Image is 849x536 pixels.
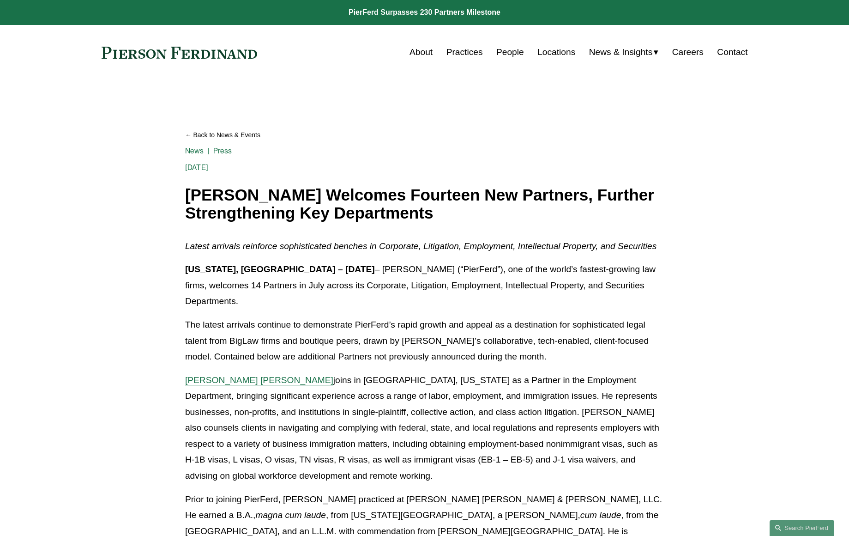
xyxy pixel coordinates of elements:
a: Press [213,146,232,155]
a: Careers [672,43,704,61]
a: News [185,146,204,155]
a: folder dropdown [589,43,659,61]
a: Contact [717,43,747,61]
em: magna cum laude [255,510,326,520]
strong: [US_STATE], [GEOGRAPHIC_DATA] – [DATE] [185,264,375,274]
a: Search this site [770,520,834,536]
a: [PERSON_NAME] [PERSON_NAME] [185,375,333,385]
p: joins in [GEOGRAPHIC_DATA], [US_STATE] as a Partner in the Employment Department, bringing signif... [185,372,664,484]
a: People [496,43,524,61]
em: cum laude [580,510,621,520]
span: News & Insights [589,44,653,61]
a: About [409,43,433,61]
a: Locations [537,43,575,61]
h1: [PERSON_NAME] Welcomes Fourteen New Partners, Further Strengthening Key Departments [185,186,664,222]
p: – [PERSON_NAME] (“PierFerd”), one of the world’s fastest-growing law firms, welcomes 14 Partners ... [185,262,664,310]
a: Back to News & Events [185,127,664,143]
p: The latest arrivals continue to demonstrate PierFerd’s rapid growth and appeal as a destination f... [185,317,664,365]
em: Latest arrivals reinforce sophisticated benches in Corporate, Litigation, Employment, Intellectua... [185,241,656,251]
a: Practices [446,43,483,61]
span: [DATE] [185,163,208,172]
